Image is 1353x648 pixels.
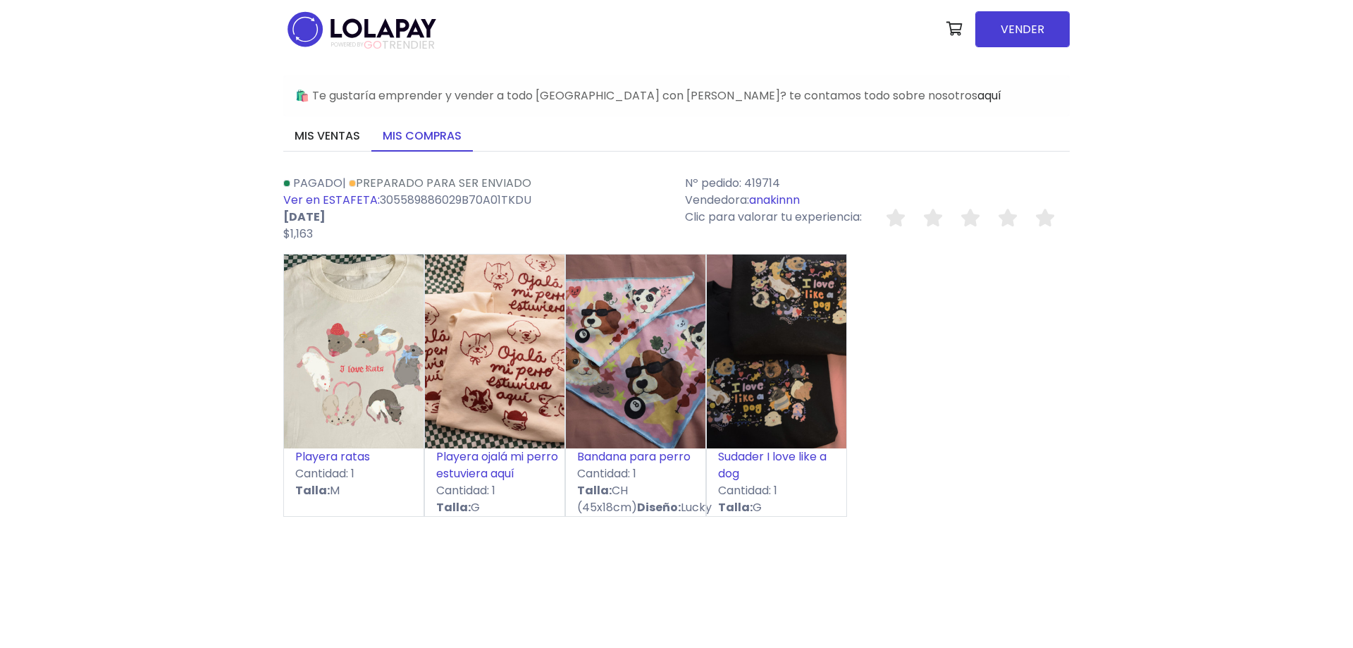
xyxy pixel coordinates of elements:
img: small_1755147463673.jpeg [425,255,564,448]
a: Bandana para perro [577,448,691,465]
a: aquí [977,87,1001,104]
div: | 305589886029B70A01TKDU [275,175,676,243]
p: M [284,482,424,499]
strong: Talla: [295,482,330,499]
p: G [707,499,846,516]
img: logo [283,7,440,51]
strong: Talla: [577,482,612,499]
a: VENDER [975,11,1070,47]
p: Cantidad: 1 [566,465,705,482]
a: Sudader I love like a dog [718,448,827,482]
a: Preparado para ser enviado [349,175,531,191]
span: Clic para valorar tu experiencia: [685,209,862,225]
strong: Diseño: [637,499,681,515]
p: Cantidad: 1 [425,482,564,499]
p: G [425,499,564,516]
p: [DATE] [283,209,668,226]
p: Cantidad: 1 [707,482,846,499]
span: GO [364,37,382,53]
strong: Talla: [718,499,753,515]
a: Ver en ESTAFETA: [283,192,380,208]
a: Mis ventas [283,122,371,152]
p: Cantidad: 1 [284,465,424,482]
a: anakinnn [749,192,800,208]
img: small_1755147579696.jpeg [284,255,424,448]
a: Mis compras [371,122,473,152]
p: Vendedora: [685,192,1070,209]
a: Playera ojalá mi perro estuviera aquí [436,448,558,482]
span: 🛍️ Te gustaría emprender y vender a todo [GEOGRAPHIC_DATA] con [PERSON_NAME]? te contamos todo so... [295,87,1001,104]
span: $1,163 [283,226,313,242]
p: Nº pedido: 419714 [685,175,1070,192]
img: small_1752345999530.jpeg [707,255,846,448]
a: Playera ratas [295,448,370,465]
span: POWERED BY [331,41,364,49]
img: small_1752346645331.jpeg [566,255,705,448]
p: CH (45x18cm) Lucky [566,482,705,516]
span: Pagado [293,175,342,191]
strong: Talla: [436,499,471,515]
span: TRENDIER [331,39,435,51]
